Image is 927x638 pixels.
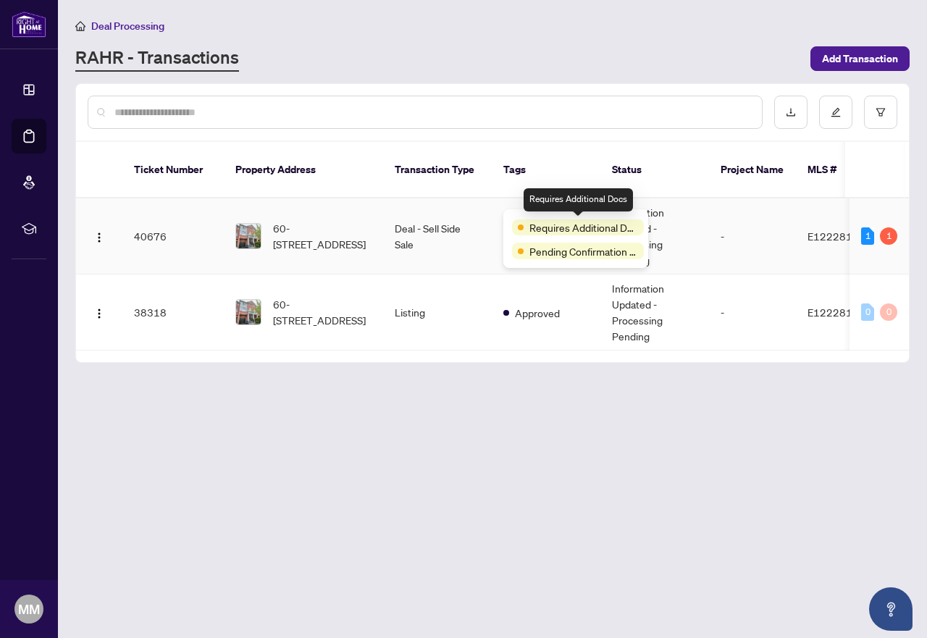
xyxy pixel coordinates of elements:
[861,227,874,245] div: 1
[515,305,560,321] span: Approved
[822,47,898,70] span: Add Transaction
[93,308,105,319] img: Logo
[75,46,239,72] a: RAHR - Transactions
[383,142,492,198] th: Transaction Type
[880,227,897,245] div: 1
[122,274,224,351] td: 38318
[808,230,865,243] span: E12228139
[236,300,261,324] img: thumbnail-img
[529,243,638,259] span: Pending Confirmation of Closing
[529,219,638,235] span: Requires Additional Docs
[18,599,40,619] span: MM
[93,232,105,243] img: Logo
[864,96,897,129] button: filter
[75,21,85,31] span: home
[819,96,852,129] button: edit
[709,274,796,351] td: -
[88,301,111,324] button: Logo
[709,198,796,274] td: -
[383,274,492,351] td: Listing
[861,303,874,321] div: 0
[831,107,841,117] span: edit
[810,46,910,71] button: Add Transaction
[869,587,913,631] button: Open asap
[383,198,492,274] td: Deal - Sell Side Sale
[880,303,897,321] div: 0
[12,11,46,38] img: logo
[122,142,224,198] th: Ticket Number
[876,107,886,117] span: filter
[524,188,633,211] div: Requires Additional Docs
[796,142,883,198] th: MLS #
[774,96,808,129] button: download
[600,142,709,198] th: Status
[88,224,111,248] button: Logo
[236,224,261,248] img: thumbnail-img
[600,198,709,274] td: Information Updated - Processing Pending
[273,220,372,252] span: 60-[STREET_ADDRESS]
[786,107,796,117] span: download
[224,142,383,198] th: Property Address
[600,274,709,351] td: Information Updated - Processing Pending
[492,142,600,198] th: Tags
[808,306,865,319] span: E12228139
[122,198,224,274] td: 40676
[709,142,796,198] th: Project Name
[91,20,164,33] span: Deal Processing
[273,296,372,328] span: 60-[STREET_ADDRESS]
